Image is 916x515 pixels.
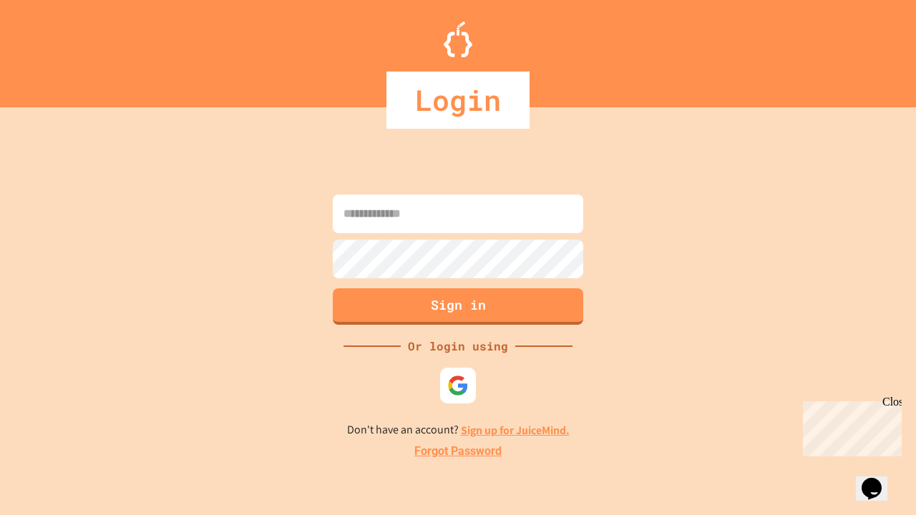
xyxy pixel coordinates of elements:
iframe: chat widget [856,458,902,501]
div: Chat with us now!Close [6,6,99,91]
button: Sign in [333,288,583,325]
div: Or login using [401,338,515,355]
a: Sign up for JuiceMind. [461,423,570,438]
a: Forgot Password [414,443,502,460]
iframe: chat widget [797,396,902,456]
div: Login [386,72,530,129]
p: Don't have an account? [347,421,570,439]
img: google-icon.svg [447,375,469,396]
img: Logo.svg [444,21,472,57]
